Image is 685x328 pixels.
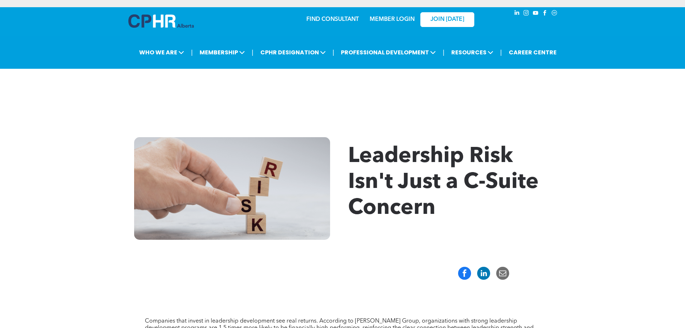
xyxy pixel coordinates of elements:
span: Leadership Risk Isn't Just a C-Suite Concern [348,146,539,219]
li: | [500,45,502,60]
span: CPHR DESIGNATION [258,46,328,59]
li: | [443,45,444,60]
a: CAREER CENTRE [507,46,559,59]
a: Social network [551,9,558,19]
li: | [191,45,193,60]
span: MEMBERSHIP [197,46,247,59]
a: instagram [522,9,530,19]
a: facebook [541,9,549,19]
span: PROFESSIONAL DEVELOPMENT [339,46,438,59]
a: youtube [532,9,540,19]
span: WHO WE ARE [137,46,186,59]
span: JOIN [DATE] [430,16,464,23]
a: MEMBER LOGIN [370,17,415,22]
li: | [252,45,254,60]
a: FIND CONSULTANT [306,17,359,22]
span: RESOURCES [449,46,496,59]
a: linkedin [513,9,521,19]
li: | [333,45,334,60]
a: JOIN [DATE] [420,12,474,27]
img: A blue and white logo for cp alberta [128,14,194,28]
